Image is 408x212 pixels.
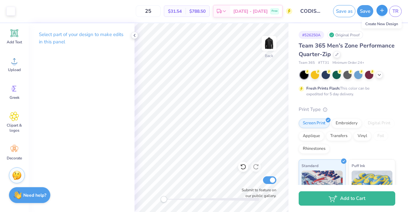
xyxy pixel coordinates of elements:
a: TR [389,6,402,17]
span: Upload [8,67,21,72]
input: – – [136,5,161,17]
button: Save as [333,5,355,17]
div: Applique [299,131,324,141]
span: Free [272,9,278,13]
span: Add Text [7,40,22,45]
span: TR [392,8,398,15]
div: Original Proof [327,31,363,39]
div: Digital Print [364,119,395,128]
button: Add to Cart [299,191,395,206]
img: Back [263,37,275,50]
p: Select part of your design to make edits in this panel [39,31,124,46]
div: Accessibility label [161,196,167,202]
span: Team 365 Men's Zone Performance Quarter-Zip [299,42,395,58]
span: Clipart & logos [4,123,25,133]
span: $788.50 [189,8,206,15]
div: Rhinestones [299,144,330,154]
div: Print Type [299,106,395,113]
div: Back [265,53,273,59]
img: Puff Ink [352,171,393,202]
strong: Fresh Prints Flash: [306,86,340,91]
strong: Need help? [23,192,46,198]
button: Save [357,5,373,17]
input: Untitled Design [295,5,327,18]
span: Greek [10,95,19,100]
div: Transfers [326,131,352,141]
span: # TT31 [318,60,329,66]
div: Foil [373,131,388,141]
span: [DATE] - [DATE] [233,8,268,15]
span: Standard [302,162,318,169]
span: Decorate [7,156,22,161]
div: Embroidery [331,119,362,128]
div: This color can be expedited for 5 day delivery. [306,85,385,97]
div: Screen Print [299,119,330,128]
img: Standard [302,171,343,202]
div: Vinyl [353,131,371,141]
span: Team 365 [299,60,315,66]
label: Submit to feature on our public gallery. [238,187,276,199]
span: Minimum Order: 24 + [332,60,364,66]
span: Puff Ink [352,162,365,169]
span: $31.54 [168,8,182,15]
div: Create New Design [362,19,402,28]
div: # 526250A [299,31,324,39]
